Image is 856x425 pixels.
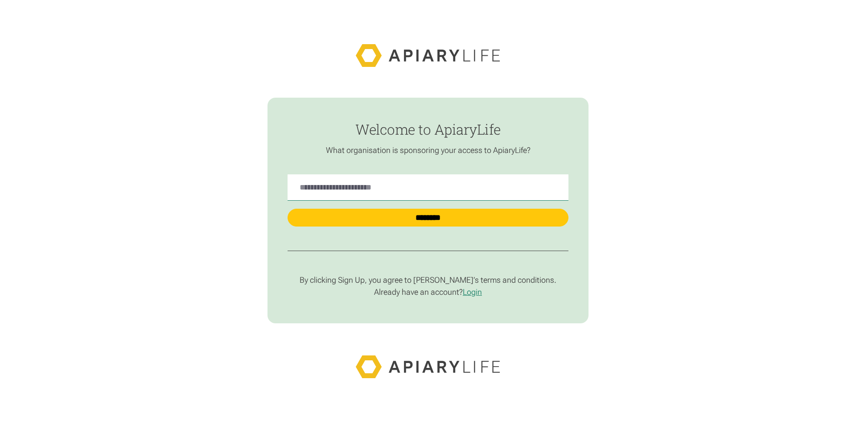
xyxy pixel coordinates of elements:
h1: Welcome to ApiaryLife [288,122,568,137]
p: By clicking Sign Up, you agree to [PERSON_NAME]’s terms and conditions. [288,275,568,285]
p: Already have an account? [288,287,568,297]
p: What organisation is sponsoring your access to ApiaryLife? [288,145,568,156]
a: Login [463,287,482,297]
form: find-employer [267,98,588,323]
